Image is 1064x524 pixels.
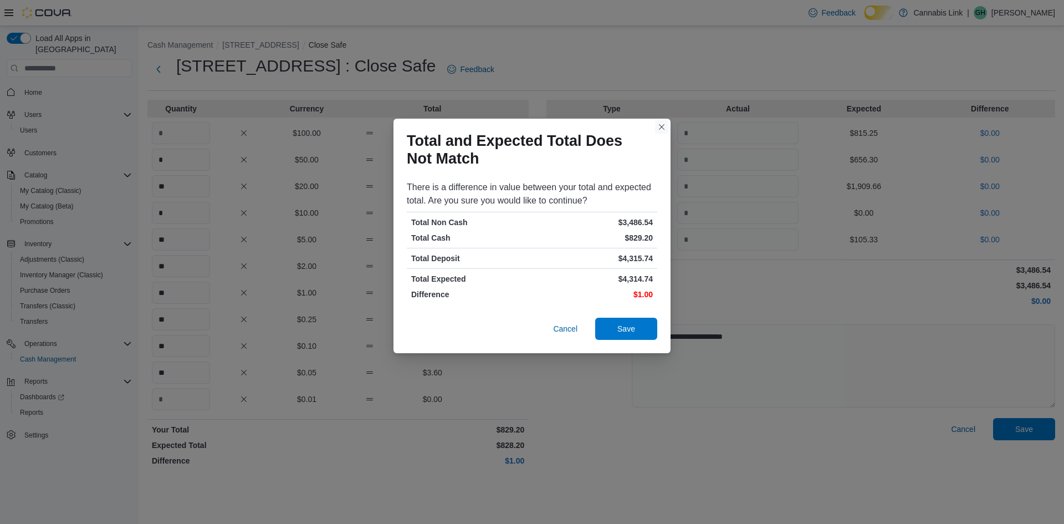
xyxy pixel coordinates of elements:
[411,253,530,264] p: Total Deposit
[595,318,657,340] button: Save
[534,253,653,264] p: $4,315.74
[534,217,653,228] p: $3,486.54
[411,289,530,300] p: Difference
[411,217,530,228] p: Total Non Cash
[534,289,653,300] p: $1.00
[549,318,582,340] button: Cancel
[553,323,577,334] span: Cancel
[411,232,530,243] p: Total Cash
[534,232,653,243] p: $829.20
[407,181,657,207] div: There is a difference in value between your total and expected total. Are you sure you would like...
[411,273,530,284] p: Total Expected
[655,120,668,134] button: Closes this modal window
[534,273,653,284] p: $4,314.74
[617,323,635,334] span: Save
[407,132,648,167] h1: Total and Expected Total Does Not Match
